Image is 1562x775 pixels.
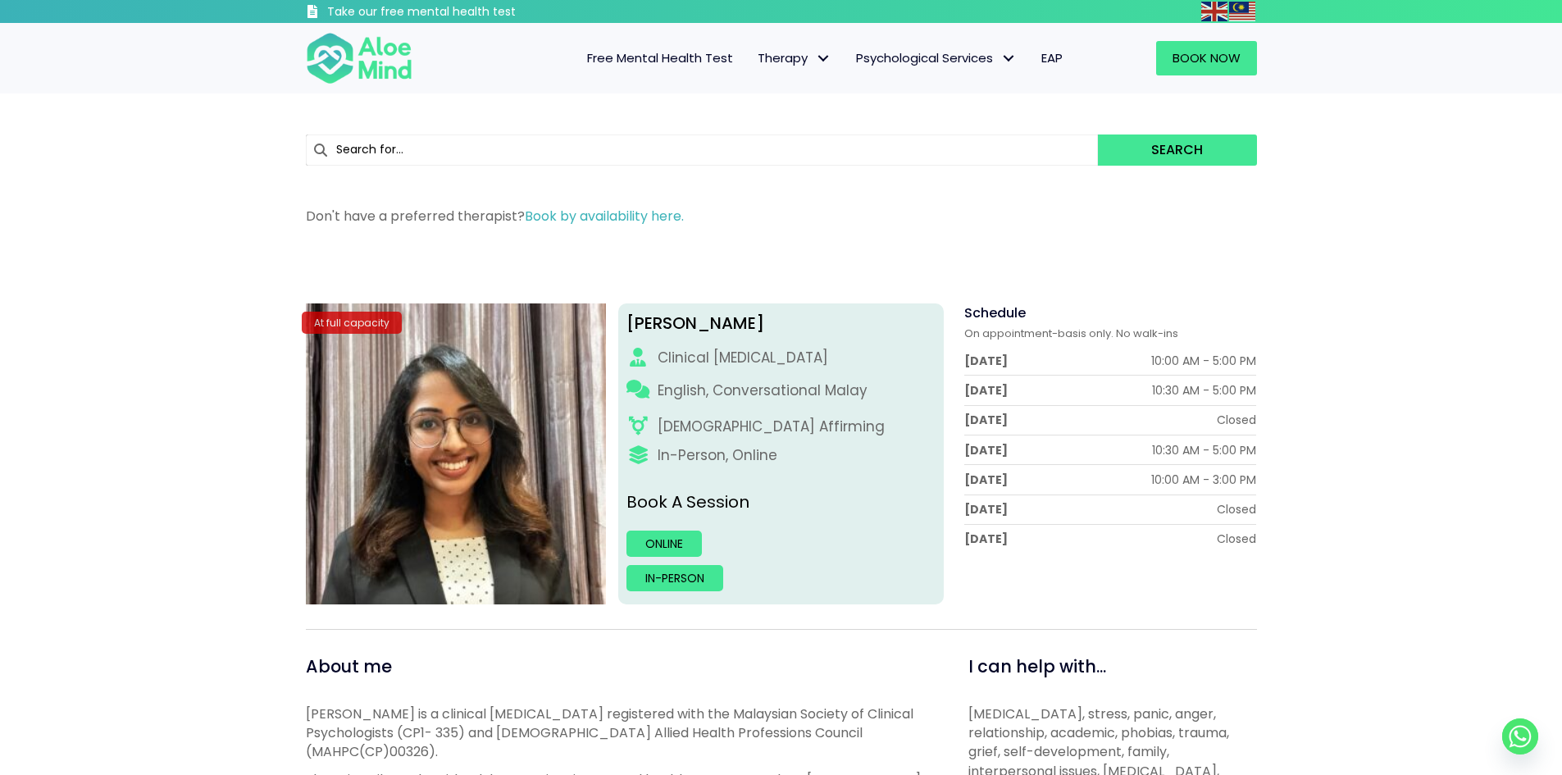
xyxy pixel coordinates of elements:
span: Therapy: submenu [812,47,836,71]
span: Psychological Services: submenu [997,47,1021,71]
div: [DATE] [964,442,1008,458]
div: Closed [1217,501,1256,517]
p: English, Conversational Malay [658,381,868,401]
div: At full capacity [302,312,402,334]
div: Clinical [MEDICAL_DATA] [658,348,828,368]
span: About me [306,654,392,678]
div: 10:30 AM - 5:00 PM [1152,382,1256,399]
div: [DATE] [964,412,1008,428]
div: Closed [1217,412,1256,428]
span: Free Mental Health Test [587,49,733,66]
button: Search [1098,134,1256,166]
img: ms [1229,2,1255,21]
span: On appointment-basis only. No walk-ins [964,326,1178,341]
div: [DATE] [964,382,1008,399]
input: Search for... [306,134,1099,166]
a: EAP [1029,41,1075,75]
a: Free Mental Health Test [575,41,745,75]
a: Take our free mental health test [306,4,603,23]
a: Whatsapp [1502,718,1538,754]
div: [DATE] [964,353,1008,369]
div: [DATE] [964,531,1008,547]
div: 10:00 AM - 5:00 PM [1151,353,1256,369]
div: [DATE] [964,472,1008,488]
p: Don't have a preferred therapist? [306,207,1257,226]
a: English [1201,2,1229,21]
a: In-person [626,565,723,591]
div: 10:30 AM - 5:00 PM [1152,442,1256,458]
div: [PERSON_NAME] [626,312,936,335]
span: Psychological Services [856,49,1017,66]
a: TherapyTherapy: submenu [745,41,844,75]
span: EAP [1041,49,1063,66]
img: en [1201,2,1227,21]
span: Therapy [758,49,831,66]
nav: Menu [434,41,1075,75]
img: Aloe mind Logo [306,31,412,85]
h3: Take our free mental health test [327,4,603,21]
a: Psychological ServicesPsychological Services: submenu [844,41,1029,75]
a: Book Now [1156,41,1257,75]
div: In-Person, Online [658,445,777,466]
a: Book by availability here. [525,207,684,226]
div: 10:00 AM - 3:00 PM [1151,472,1256,488]
span: I can help with... [968,654,1106,678]
p: Book A Session [626,490,936,514]
span: Book Now [1173,49,1241,66]
p: [PERSON_NAME] is a clinical [MEDICAL_DATA] registered with the Malaysian Society of Clinical Psyc... [306,704,931,762]
div: Closed [1217,531,1256,547]
div: [DATE] [964,501,1008,517]
span: Schedule [964,303,1026,322]
a: Online [626,531,702,557]
img: croped-Anita_Profile-photo-300×300 [306,303,607,604]
a: Malay [1229,2,1257,21]
div: [DEMOGRAPHIC_DATA] Affirming [658,417,885,437]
